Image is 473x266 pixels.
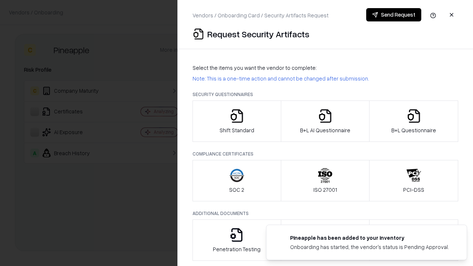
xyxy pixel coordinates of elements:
p: Note: This is a one-time action and cannot be changed after submission. [193,75,458,82]
button: Penetration Testing [193,219,281,261]
div: Pineapple has been added to your inventory [290,234,449,242]
p: Shift Standard [220,126,254,134]
p: Request Security Artifacts [207,28,309,40]
p: Vendors / Onboarding Card / Security Artifacts Request [193,11,329,19]
p: Select the items you want the vendor to complete: [193,64,458,72]
button: Send Request [366,8,421,21]
p: B+L Questionnaire [391,126,436,134]
button: B+L AI Questionnaire [281,100,370,142]
button: Shift Standard [193,100,281,142]
button: ISO 27001 [281,160,370,201]
button: Data Processing Agreement [369,219,458,261]
button: PCI-DSS [369,160,458,201]
p: ISO 27001 [313,186,337,194]
button: SOC 2 [193,160,281,201]
p: PCI-DSS [403,186,424,194]
p: B+L AI Questionnaire [300,126,350,134]
button: B+L Questionnaire [369,100,458,142]
div: Onboarding has started, the vendor's status is Pending Approval. [290,243,449,251]
img: pineappleenergy.com [275,234,284,243]
p: SOC 2 [229,186,244,194]
p: Security Questionnaires [193,91,458,98]
button: Privacy Policy [281,219,370,261]
p: Additional Documents [193,210,458,216]
p: Compliance Certificates [193,151,458,157]
p: Penetration Testing [213,245,261,253]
